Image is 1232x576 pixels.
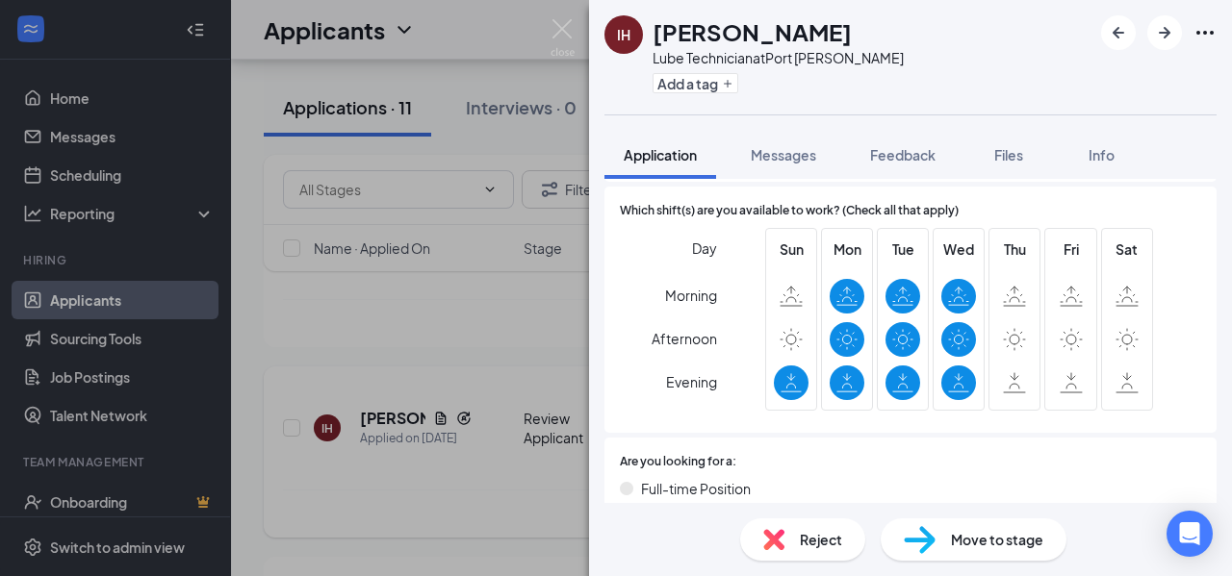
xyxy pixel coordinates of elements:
[1193,21,1217,44] svg: Ellipses
[653,48,904,67] div: Lube Technician at Port [PERSON_NAME]
[641,478,751,499] span: Full-time Position
[830,238,864,260] span: Mon
[1054,238,1089,260] span: Fri
[1147,15,1182,50] button: ArrowRight
[620,453,736,471] span: Are you looking for a:
[665,278,717,313] span: Morning
[653,15,852,48] h1: [PERSON_NAME]
[994,146,1023,163] span: Files
[722,78,733,89] svg: Plus
[885,238,920,260] span: Tue
[653,73,738,93] button: PlusAdd a tag
[624,146,697,163] span: Application
[692,238,717,259] span: Day
[774,238,808,260] span: Sun
[1110,238,1144,260] span: Sat
[652,321,717,356] span: Afternoon
[1153,21,1176,44] svg: ArrowRight
[1089,146,1115,163] span: Info
[870,146,936,163] span: Feedback
[800,529,842,550] span: Reject
[620,202,959,220] span: Which shift(s) are you available to work? (Check all that apply)
[941,238,976,260] span: Wed
[997,238,1032,260] span: Thu
[617,25,630,44] div: IH
[1101,15,1136,50] button: ArrowLeftNew
[751,146,816,163] span: Messages
[1107,21,1130,44] svg: ArrowLeftNew
[1167,511,1213,557] div: Open Intercom Messenger
[951,529,1043,550] span: Move to stage
[666,364,717,399] span: Evening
